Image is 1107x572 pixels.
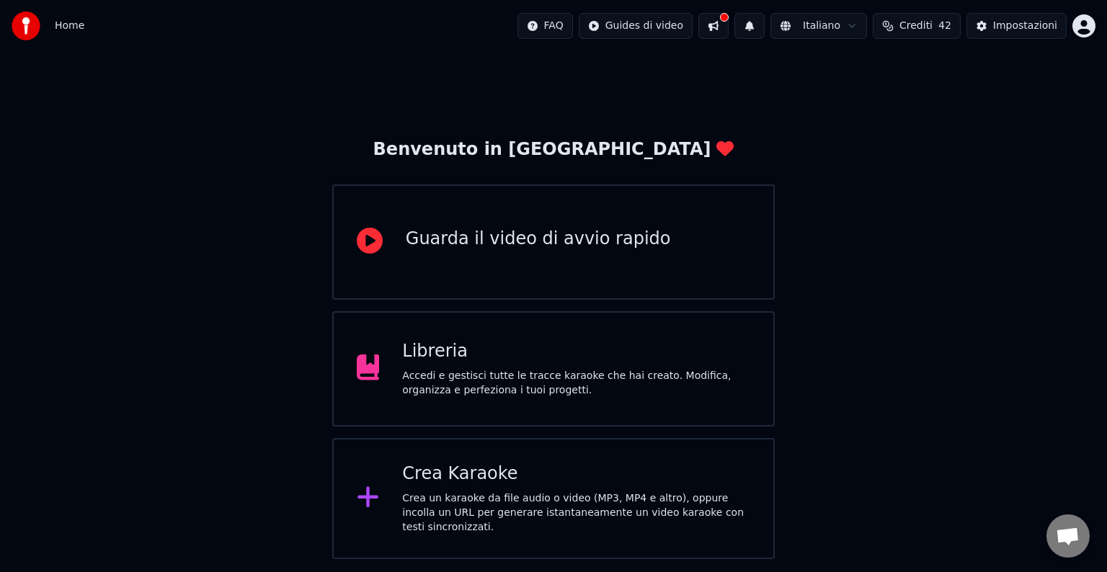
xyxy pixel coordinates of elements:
div: Crea Karaoke [402,462,750,486]
button: Crediti42 [873,13,961,39]
button: Guides di video [579,13,693,39]
div: Guarda il video di avvio rapido [406,228,671,251]
div: Benvenuto in [GEOGRAPHIC_DATA] [373,138,734,161]
nav: breadcrumb [55,19,84,33]
span: Home [55,19,84,33]
div: Accedi e gestisci tutte le tracce karaoke che hai creato. Modifica, organizza e perfeziona i tuoi... [402,369,750,398]
img: youka [12,12,40,40]
div: Libreria [402,340,750,363]
span: Crediti [899,19,933,33]
div: Aprire la chat [1046,514,1090,558]
div: Crea un karaoke da file audio o video (MP3, MP4 e altro), oppure incolla un URL per generare ista... [402,491,750,535]
button: Impostazioni [966,13,1067,39]
button: FAQ [517,13,573,39]
div: Impostazioni [993,19,1057,33]
span: 42 [938,19,951,33]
